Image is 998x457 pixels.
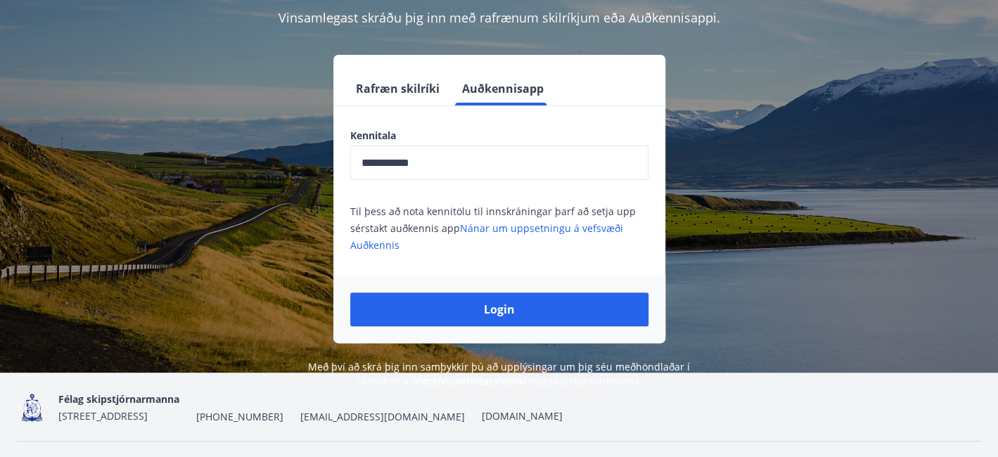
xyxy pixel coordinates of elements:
[417,374,523,387] a: Persónuverndarstefna
[58,409,148,423] span: [STREET_ADDRESS]
[17,392,47,423] img: 4fX9JWmG4twATeQ1ej6n556Sc8UHidsvxQtc86h8.png
[308,360,690,387] span: Með því að skrá þig inn samþykkir þú að upplýsingar um þig séu meðhöndlaðar í samræmi við Félag s...
[456,72,549,105] button: Auðkennisapp
[196,410,283,424] span: [PHONE_NUMBER]
[58,392,179,406] span: Félag skipstjórnarmanna
[350,292,648,326] button: Login
[482,409,563,423] a: [DOMAIN_NAME]
[350,205,636,252] span: Til þess að nota kennitölu til innskráningar þarf að setja upp sérstakt auðkennis app
[300,410,465,424] span: [EMAIL_ADDRESS][DOMAIN_NAME]
[350,129,648,143] label: Kennitala
[279,9,720,26] span: Vinsamlegast skráðu þig inn með rafrænum skilríkjum eða Auðkennisappi.
[350,221,623,252] a: Nánar um uppsetningu á vefsvæði Auðkennis
[350,72,445,105] button: Rafræn skilríki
